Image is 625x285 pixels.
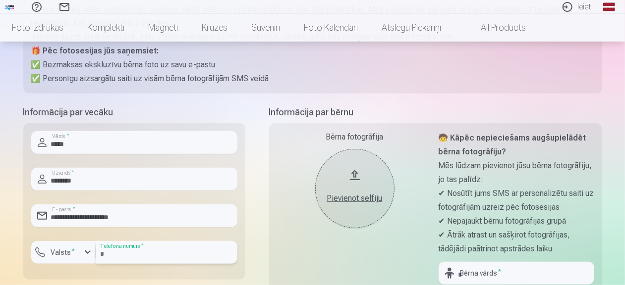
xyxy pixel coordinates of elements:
[370,14,453,42] a: Atslēgu piekariņi
[453,14,538,42] a: All products
[315,149,395,228] button: Pievienot selfiju
[31,58,594,72] p: ✅ Bezmaksas ekskluzīvu bērna foto uz savu e-pastu
[4,4,15,10] img: /fa1
[325,192,385,204] div: Pievienot selfiju
[277,131,433,143] div: Bērna fotogrāfija
[439,187,594,214] p: ✔ Nosūtīt jums SMS ar personalizētu saiti uz fotogrāfijām uzreiz pēc fotosesijas
[439,133,586,156] strong: 🧒 Kāpēc nepieciešams augšupielādēt bērna fotogrāfiju?
[439,159,594,187] p: Mēs lūdzam pievienot jūsu bērna fotogrāfiju, jo tas palīdz:
[269,105,602,119] h5: Informācija par bērnu
[31,72,594,86] p: ✅ Personīgu aizsargātu saiti uz visām bērna fotogrāfijām SMS veidā
[31,46,159,55] strong: 🎁 Pēc fotosesijas jūs saņemsiet:
[75,14,136,42] a: Komplekti
[23,105,245,119] h5: Informācija par vecāku
[190,14,239,42] a: Krūzes
[47,247,79,257] label: Valsts
[136,14,190,42] a: Magnēti
[439,228,594,256] p: ✔ Ātrāk atrast un sašķirot fotogrāfijas, tādējādi paātrinot apstrādes laiku
[439,214,594,228] p: ✔ Nepajaukt bērnu fotogrāfijas grupā
[31,241,96,264] button: Valsts*
[239,14,292,42] a: Suvenīri
[292,14,370,42] a: Foto kalendāri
